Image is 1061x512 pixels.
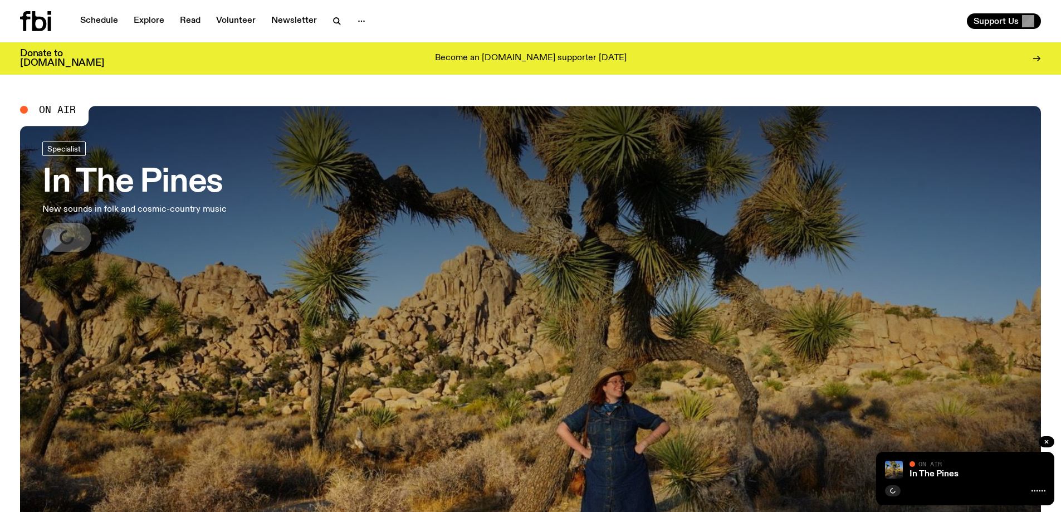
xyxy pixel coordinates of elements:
[910,470,959,479] a: In The Pines
[42,142,86,156] a: Specialist
[209,13,262,29] a: Volunteer
[74,13,125,29] a: Schedule
[435,53,627,64] p: Become an [DOMAIN_NAME] supporter [DATE]
[42,167,227,198] h3: In The Pines
[974,16,1019,26] span: Support Us
[42,203,227,216] p: New sounds in folk and cosmic-country music
[885,461,903,479] img: Johanna stands in the middle distance amongst a desert scene with large cacti and trees. She is w...
[42,142,227,252] a: In The PinesNew sounds in folk and cosmic-country music
[967,13,1041,29] button: Support Us
[173,13,207,29] a: Read
[127,13,171,29] a: Explore
[39,105,76,115] span: On Air
[918,460,942,467] span: On Air
[47,144,81,153] span: Specialist
[265,13,324,29] a: Newsletter
[20,49,104,68] h3: Donate to [DOMAIN_NAME]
